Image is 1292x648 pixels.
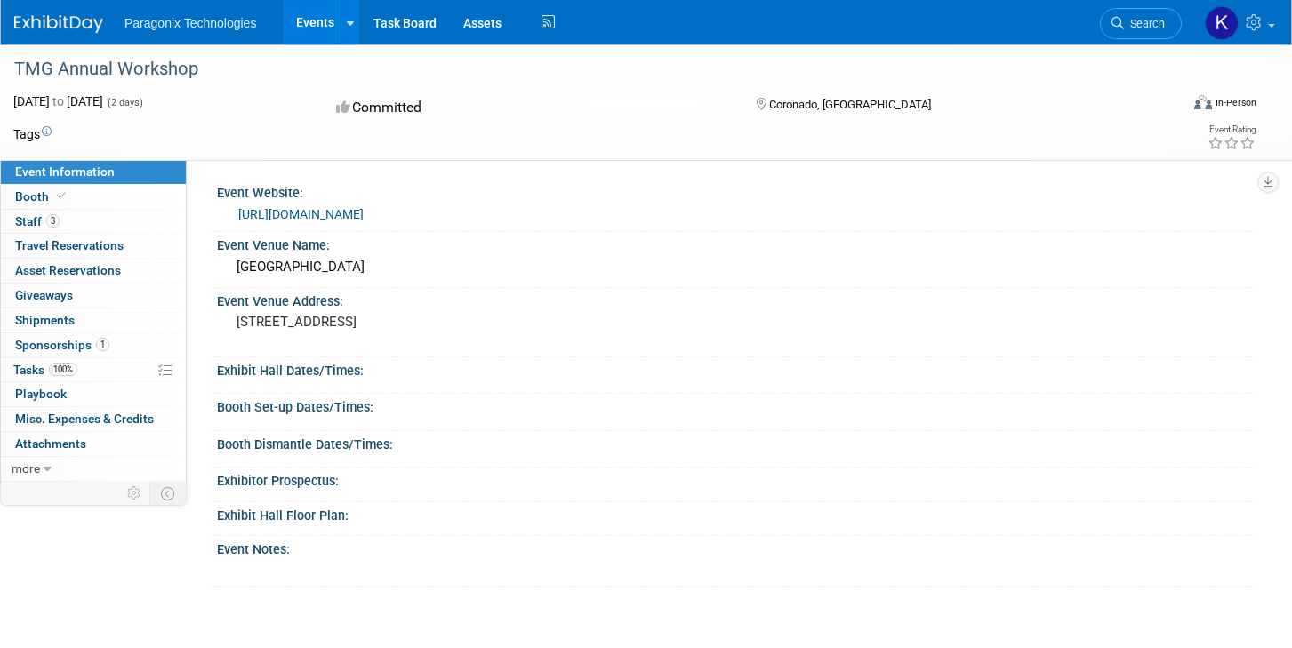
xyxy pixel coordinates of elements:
span: Search [1124,17,1165,30]
img: Format-Inperson.png [1194,95,1212,109]
a: Sponsorships1 [1,333,186,357]
td: Toggle Event Tabs [150,482,187,505]
span: Staff [15,214,60,228]
span: Coronado, [GEOGRAPHIC_DATA] [769,98,931,111]
a: Event Information [1,160,186,184]
div: Event Format [1071,92,1256,119]
div: Event Rating [1208,125,1256,134]
span: (2 days) [106,97,143,108]
span: Event Information [15,164,115,179]
span: Booth [15,189,69,204]
div: Exhibitor Prospectus: [217,468,1256,490]
span: 100% [49,363,77,376]
td: Tags [13,125,52,143]
span: 1 [96,338,109,351]
div: [GEOGRAPHIC_DATA] [230,253,1243,281]
img: ExhibitDay [14,15,103,33]
a: more [1,457,186,481]
div: Committed [331,92,727,124]
span: Shipments [15,313,75,327]
a: Tasks100% [1,358,186,382]
i: Booth reservation complete [57,191,66,201]
td: Personalize Event Tab Strip [119,482,150,505]
span: Travel Reservations [15,238,124,252]
div: Event Venue Name: [217,232,1256,254]
div: TMG Annual Workshop [8,53,1151,85]
span: Misc. Expenses & Credits [15,412,154,426]
a: Playbook [1,382,186,406]
span: Tasks [13,363,77,377]
span: Sponsorships [15,338,109,352]
span: 3 [46,214,60,228]
span: Paragonix Technologies [124,16,256,30]
a: Giveaways [1,284,186,308]
div: Booth Set-up Dates/Times: [217,394,1256,416]
span: Playbook [15,387,67,401]
div: Event Venue Address: [217,288,1256,310]
a: [URL][DOMAIN_NAME] [238,207,364,221]
a: Search [1100,8,1182,39]
span: Attachments [15,436,86,451]
span: Giveaways [15,288,73,302]
div: Event Notes: [217,536,1256,558]
span: to [50,94,67,108]
pre: [STREET_ADDRESS] [237,314,630,330]
a: Travel Reservations [1,234,186,258]
a: Booth [1,185,186,209]
div: Exhibit Hall Floor Plan: [217,502,1256,524]
span: [DATE] [DATE] [13,94,103,108]
span: Asset Reservations [15,263,121,277]
a: Misc. Expenses & Credits [1,407,186,431]
div: Exhibit Hall Dates/Times: [217,357,1256,380]
div: Booth Dismantle Dates/Times: [217,431,1256,453]
div: In-Person [1215,96,1256,109]
img: Krista Paplaczyk [1205,6,1239,40]
a: Attachments [1,432,186,456]
a: Staff3 [1,210,186,234]
span: more [12,461,40,476]
a: Asset Reservations [1,259,186,283]
a: Shipments [1,308,186,332]
div: Event Website: [217,180,1256,202]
